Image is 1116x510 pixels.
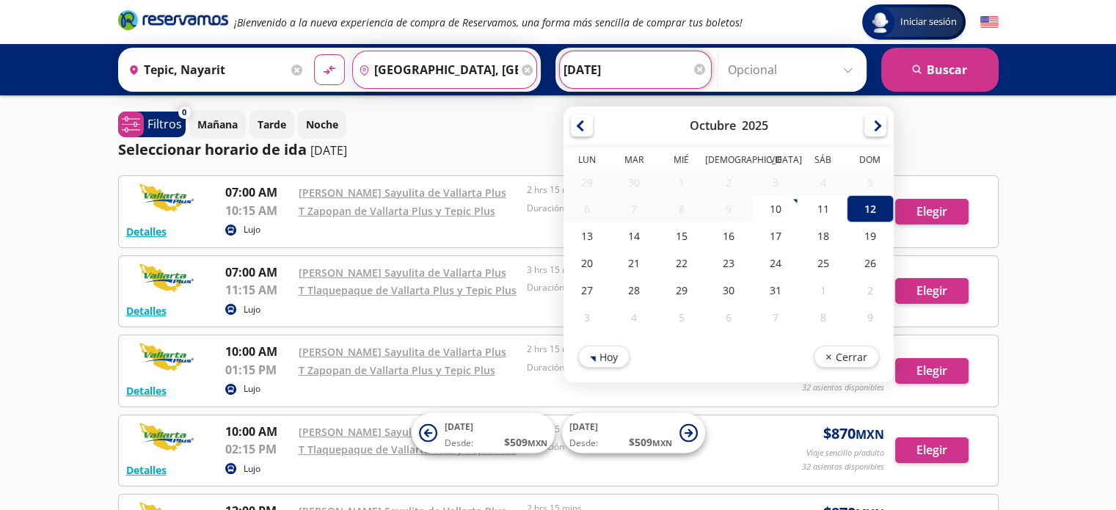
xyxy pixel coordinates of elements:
[752,170,799,195] div: 03-Oct-25
[752,304,799,331] div: 07-Nov-25
[528,437,547,448] small: MXN
[527,281,748,294] p: Duración
[299,345,506,359] a: [PERSON_NAME] Sayulita de Vallarta Plus
[704,222,751,249] div: 16-Oct-25
[564,170,610,195] div: 29-Sep-25
[126,462,167,478] button: Detalles
[225,183,291,201] p: 07:00 AM
[657,196,704,222] div: 08-Oct-25
[846,170,893,195] div: 05-Oct-25
[118,9,228,31] i: Brand Logo
[299,204,495,218] a: T Zapopan de Vallarta Plus y Tepic Plus
[126,303,167,318] button: Detalles
[704,304,751,331] div: 06-Nov-25
[299,425,506,439] a: [PERSON_NAME] Sayulita de Vallarta Plus
[752,195,799,222] div: 10-Oct-25
[846,195,893,222] div: 12-Oct-25
[610,249,657,277] div: 21-Oct-25
[126,263,207,293] img: RESERVAMOS
[846,304,893,331] div: 09-Nov-25
[189,110,246,139] button: Mañana
[846,249,893,277] div: 26-Oct-25
[527,361,748,374] p: Duración
[846,277,893,304] div: 02-Nov-25
[299,363,495,377] a: T Zapopan de Vallarta Plus y Tepic Plus
[881,48,999,92] button: Buscar
[225,281,291,299] p: 11:15 AM
[728,51,859,88] input: Opcional
[564,249,610,277] div: 20-Oct-25
[564,304,610,331] div: 03-Nov-25
[895,199,969,225] button: Elegir
[578,346,630,368] button: Hoy
[610,196,657,222] div: 07-Oct-25
[704,170,751,195] div: 02-Oct-25
[813,346,878,368] button: Cerrar
[225,440,291,458] p: 02:15 PM
[610,153,657,170] th: Martes
[182,106,186,119] span: 0
[445,437,473,450] span: Desde:
[445,420,473,433] span: [DATE]
[527,202,748,215] p: Duración
[225,423,291,440] p: 10:00 AM
[980,13,999,32] button: English
[657,249,704,277] div: 22-Oct-25
[657,170,704,195] div: 01-Oct-25
[564,153,610,170] th: Lunes
[704,277,751,304] div: 30-Oct-25
[225,202,291,219] p: 10:15 AM
[126,224,167,239] button: Detalles
[752,153,799,170] th: Viernes
[799,222,846,249] div: 18-Oct-25
[244,223,260,236] p: Lujo
[846,153,893,170] th: Domingo
[799,170,846,195] div: 04-Oct-25
[244,303,260,316] p: Lujo
[802,461,884,473] p: 32 asientos disponibles
[657,304,704,331] div: 05-Nov-25
[118,112,186,137] button: 0Filtros
[249,110,294,139] button: Tarde
[299,266,506,280] a: [PERSON_NAME] Sayulita de Vallarta Plus
[799,304,846,331] div: 08-Nov-25
[504,434,547,450] span: $ 509
[799,153,846,170] th: Sábado
[118,9,228,35] a: Brand Logo
[299,186,506,200] a: [PERSON_NAME] Sayulita de Vallarta Plus
[569,420,598,433] span: [DATE]
[610,222,657,249] div: 14-Oct-25
[306,117,338,132] p: Noche
[126,183,207,213] img: RESERVAMOS
[704,153,751,170] th: Jueves
[299,442,517,456] a: T Tlaquepaque de Vallarta Plus y Tepic Plus
[806,447,884,459] p: Viaje sencillo p/adulto
[126,383,167,398] button: Detalles
[299,283,517,297] a: T Tlaquepaque de Vallarta Plus y Tepic Plus
[629,434,672,450] span: $ 509
[564,222,610,249] div: 13-Oct-25
[752,249,799,277] div: 24-Oct-25
[527,343,748,356] p: 2 hrs 15 mins
[610,277,657,304] div: 28-Oct-25
[657,277,704,304] div: 29-Oct-25
[652,437,672,448] small: MXN
[689,117,735,134] div: Octubre
[802,382,884,394] p: 32 asientos disponibles
[752,222,799,249] div: 17-Oct-25
[704,249,751,277] div: 23-Oct-25
[895,278,969,304] button: Elegir
[704,196,751,222] div: 09-Oct-25
[569,437,598,450] span: Desde:
[610,304,657,331] div: 04-Nov-25
[197,117,238,132] p: Mañana
[823,423,884,445] span: $ 870
[799,249,846,277] div: 25-Oct-25
[527,183,748,197] p: 2 hrs 15 mins
[412,413,555,453] button: [DATE]Desde:$509MXN
[564,51,707,88] input: Elegir Fecha
[657,222,704,249] div: 15-Oct-25
[225,343,291,360] p: 10:00 AM
[310,142,347,159] p: [DATE]
[126,423,207,452] img: RESERVAMOS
